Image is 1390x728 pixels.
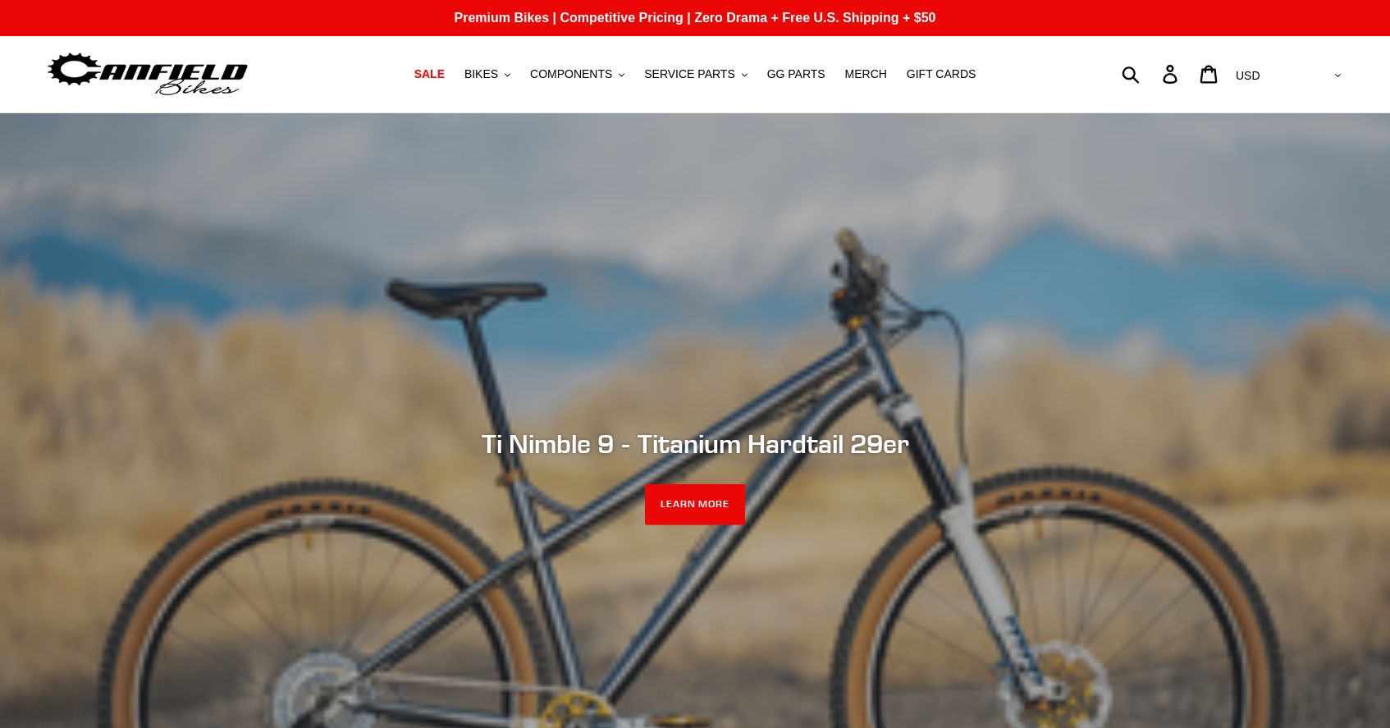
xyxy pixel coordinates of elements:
[636,63,755,85] button: SERVICE PARTS
[645,484,746,525] a: LEARN MORE
[759,63,834,85] a: GG PARTS
[522,63,633,85] button: COMPONENTS
[45,48,250,100] img: Canfield Bikes
[414,67,445,81] span: SALE
[644,67,734,81] span: SERVICE PARTS
[406,63,453,85] a: SALE
[898,63,985,85] a: GIFT CARDS
[767,67,825,81] span: GG PARTS
[248,428,1142,460] h2: Ti Nimble 9 - Titanium Hardtail 29er
[456,63,519,85] button: BIKES
[837,63,895,85] a: MERCH
[464,67,498,81] span: BIKES
[1131,56,1173,92] input: Search
[907,67,976,81] span: GIFT CARDS
[845,67,887,81] span: MERCH
[530,67,612,81] span: COMPONENTS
